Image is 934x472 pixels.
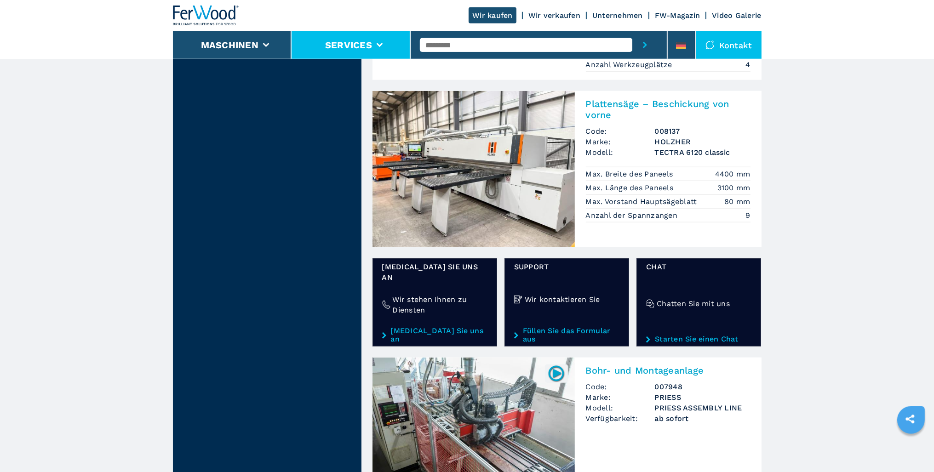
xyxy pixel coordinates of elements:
[586,413,655,424] span: Verfügbarkeit:
[724,196,750,207] em: 80 mm
[646,262,751,272] span: Chat
[586,365,751,376] h2: Bohr- und Montageanlage
[201,40,258,51] button: Maschinen
[655,136,751,147] h3: HOLZHER
[382,327,487,343] a: [MEDICAL_DATA] Sie uns an
[586,136,655,147] span: Marke:
[655,147,751,158] h3: TECTRA 6120 classic
[586,403,655,413] span: Modell:
[586,169,676,179] p: Max. Breite des Paneels
[586,183,676,193] p: Max. Länge des Paneels
[655,11,700,20] a: FW-Magazin
[525,294,600,305] h4: Wir kontaktieren Sie
[393,294,487,315] h4: Wir stehen Ihnen zu Diensten
[372,91,762,247] a: Plattensäge – Beschickung von vorne HOLZHER TECTRA 6120 classicPlattensäge – Beschickung von vorn...
[655,126,751,136] h3: 008137
[586,197,699,207] p: Max. Vorstand Hauptsägeblatt
[657,298,730,309] h4: Chatten Sie mit uns
[655,381,751,392] h3: 007948
[586,126,655,136] span: Code:
[712,11,761,20] a: Video Galerie
[325,40,372,51] button: Services
[895,431,927,465] iframe: Chat
[717,182,751,193] em: 3100 mm
[745,59,750,70] em: 4
[655,413,751,424] span: ab sofort
[705,40,715,50] img: Kontakt
[586,210,680,221] p: Anzahl der Spannzangen
[646,300,654,308] img: Chatten Sie mit uns
[547,364,565,382] img: 007948
[745,210,750,221] em: 9
[899,408,922,431] a: sharethis
[646,335,751,343] a: Starten Sie einen Chat
[372,91,575,247] img: Plattensäge – Beschickung von vorne HOLZHER TECTRA 6120 classic
[469,7,516,23] a: Wir kaufen
[514,296,522,304] img: Wir kontaktieren Sie
[514,327,619,343] a: Füllen Sie das Formular aus
[382,262,487,283] span: [MEDICAL_DATA] Sie uns an
[655,392,751,403] h3: PRIESS
[586,147,655,158] span: Modell:
[632,31,658,59] button: submit-button
[173,6,239,26] img: Ferwood
[586,392,655,403] span: Marke:
[592,11,643,20] a: Unternehmen
[655,403,751,413] h3: PRIESS ASSEMBLY LINE
[586,60,675,70] p: Anzahl Werkzeugplätze
[528,11,580,20] a: Wir verkaufen
[715,169,751,179] em: 4400 mm
[382,301,390,309] img: Wir stehen Ihnen zu Diensten
[514,262,619,272] span: Support
[696,31,762,59] div: Kontakt
[586,381,655,392] span: Code:
[586,98,751,120] h2: Plattensäge – Beschickung von vorne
